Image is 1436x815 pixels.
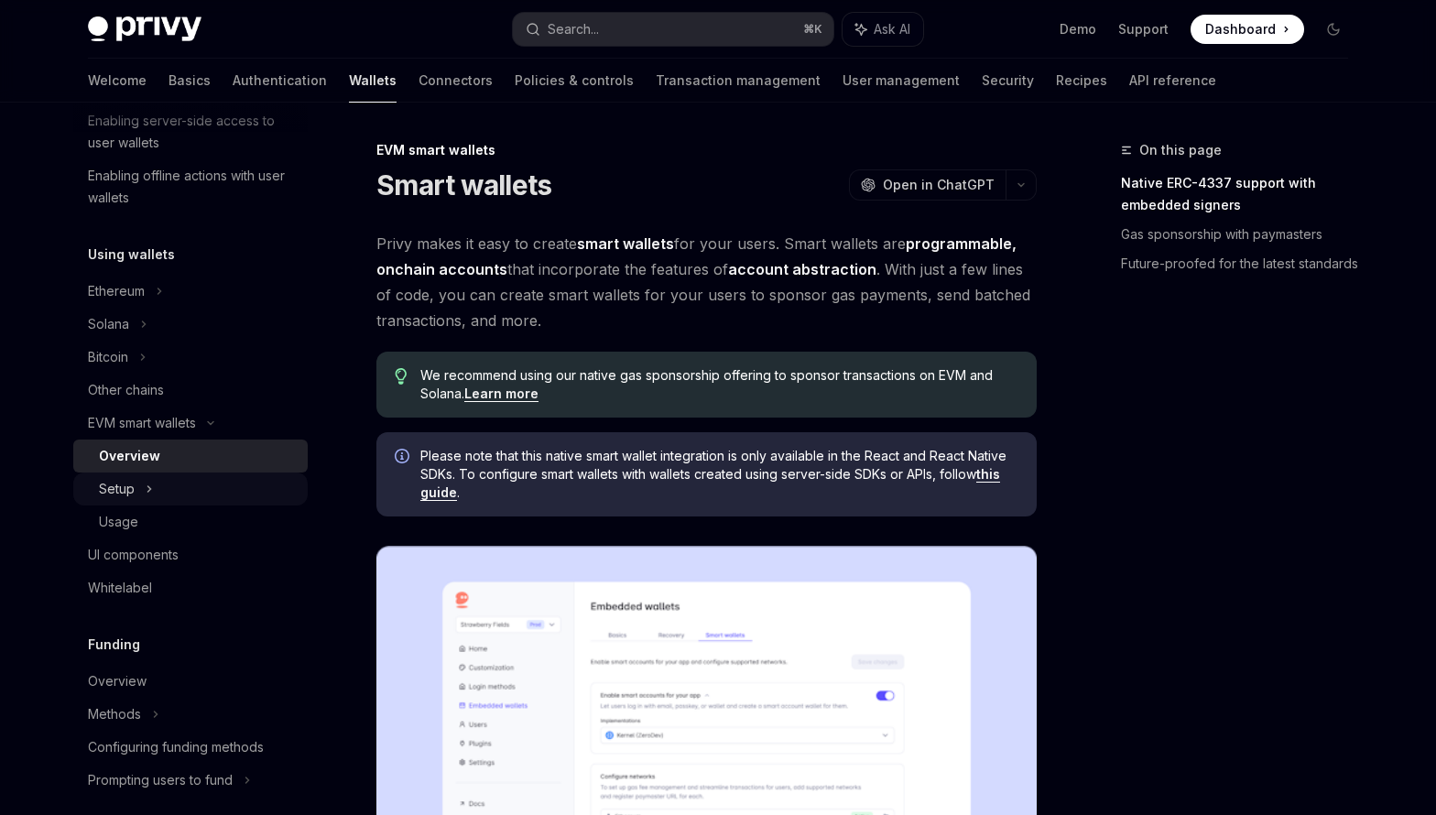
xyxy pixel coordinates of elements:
div: UI components [88,544,179,566]
div: Overview [88,670,147,692]
svg: Info [395,449,413,467]
a: Support [1118,20,1169,38]
span: We recommend using our native gas sponsorship offering to sponsor transactions on EVM and Solana. [420,366,1018,403]
div: Solana [88,313,129,335]
span: ⌘ K [803,22,822,37]
a: Whitelabel [73,571,308,604]
a: Connectors [419,59,493,103]
div: Whitelabel [88,577,152,599]
h5: Using wallets [88,244,175,266]
a: Usage [73,505,308,538]
a: Native ERC-4337 support with embedded signers [1121,168,1363,220]
div: Overview [99,445,160,467]
span: Open in ChatGPT [883,176,995,194]
div: Setup [99,478,135,500]
a: API reference [1129,59,1216,103]
a: Other chains [73,374,308,407]
div: Enabling server-side access to user wallets [88,110,297,154]
div: Ethereum [88,280,145,302]
button: Ask AI [843,13,923,46]
div: Search... [548,18,599,40]
a: Dashboard [1191,15,1304,44]
a: UI components [73,538,308,571]
span: Dashboard [1205,20,1276,38]
a: Recipes [1056,59,1107,103]
a: Overview [73,665,308,698]
div: EVM smart wallets [88,412,196,434]
h5: Funding [88,634,140,656]
a: User management [843,59,960,103]
img: dark logo [88,16,201,42]
a: Transaction management [656,59,821,103]
div: EVM smart wallets [376,141,1037,159]
strong: smart wallets [577,234,674,253]
a: Enabling offline actions with user wallets [73,159,308,214]
a: Configuring funding methods [73,731,308,764]
a: Basics [169,59,211,103]
a: Enabling server-side access to user wallets [73,104,308,159]
button: Toggle dark mode [1319,15,1348,44]
span: Please note that this native smart wallet integration is only available in the React and React Na... [420,447,1018,502]
a: Security [982,59,1034,103]
a: Demo [1060,20,1096,38]
a: Welcome [88,59,147,103]
a: Overview [73,440,308,473]
a: Learn more [464,386,538,402]
button: Open in ChatGPT [849,169,1006,201]
h1: Smart wallets [376,168,551,201]
a: account abstraction [728,260,876,279]
a: Wallets [349,59,397,103]
div: Configuring funding methods [88,736,264,758]
div: Other chains [88,379,164,401]
a: Policies & controls [515,59,634,103]
button: Search...⌘K [513,13,833,46]
a: Authentication [233,59,327,103]
a: Future-proofed for the latest standards [1121,249,1363,278]
span: Privy makes it easy to create for your users. Smart wallets are that incorporate the features of ... [376,231,1037,333]
div: Prompting users to fund [88,769,233,791]
span: Ask AI [874,20,910,38]
div: Methods [88,703,141,725]
span: On this page [1139,139,1222,161]
svg: Tip [395,368,408,385]
div: Enabling offline actions with user wallets [88,165,297,209]
a: Gas sponsorship with paymasters [1121,220,1363,249]
div: Usage [99,511,138,533]
div: Bitcoin [88,346,128,368]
